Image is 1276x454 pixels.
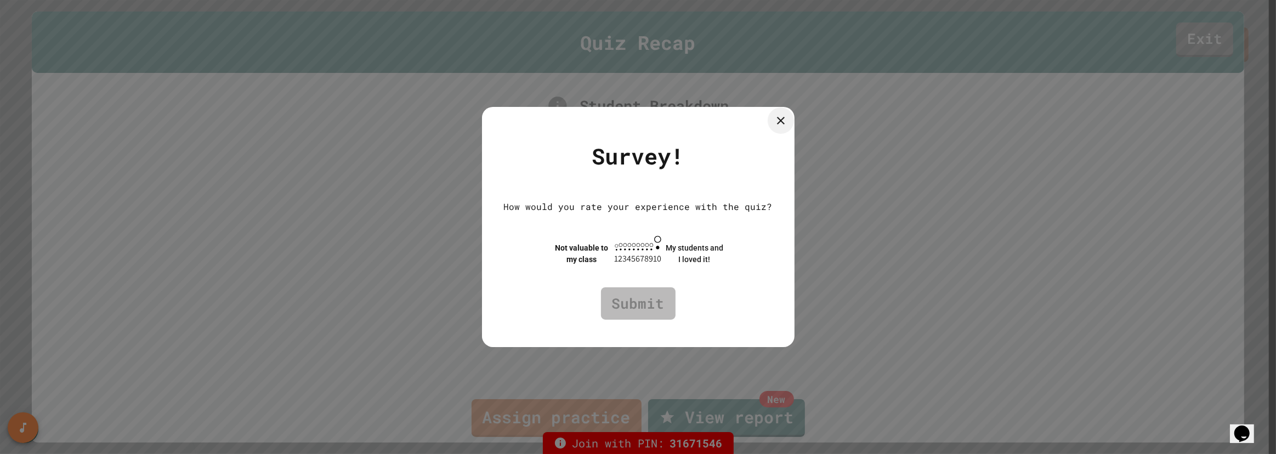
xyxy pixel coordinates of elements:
[662,242,728,265] div: My students and I loved it!
[636,253,640,264] span: 6
[1230,410,1265,443] iframe: chat widget
[504,200,773,213] div: How would you rate your experience with the quiz?
[619,253,623,264] span: 2
[615,253,619,264] span: 1
[632,253,636,264] span: 5
[649,253,654,264] span: 9
[645,253,649,264] span: 8
[623,253,627,264] span: 3
[549,242,615,265] div: Not valuable to my class
[601,287,676,320] a: Submit
[640,253,645,264] span: 7
[627,253,632,264] span: 4
[654,253,662,264] span: 10
[504,140,773,173] div: Survey!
